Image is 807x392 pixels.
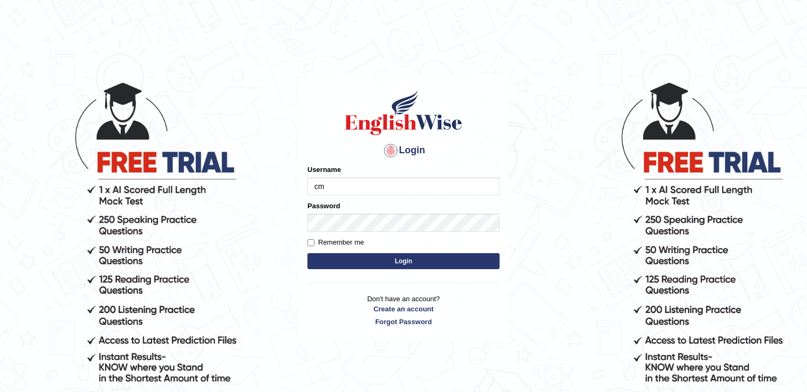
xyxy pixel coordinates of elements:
a: Forgot Password [307,317,500,327]
label: Remember me [307,237,364,248]
label: Username [307,164,341,175]
input: Remember me [307,239,314,246]
img: Logo of English Wise sign in for intelligent practice with AI [343,89,464,137]
a: Create an account [307,304,500,314]
button: Login [307,253,500,269]
h4: Login [307,142,500,159]
label: Password [307,201,340,211]
p: Don't have an account? [307,294,500,327]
